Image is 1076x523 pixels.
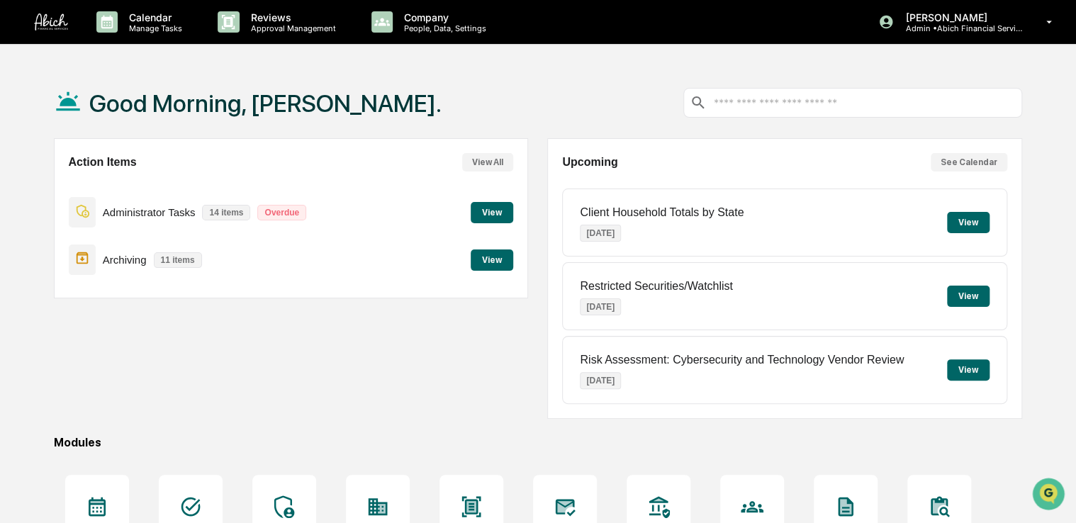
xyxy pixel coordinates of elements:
[894,11,1026,23] p: [PERSON_NAME]
[9,272,95,298] a: 🔎Data Lookup
[220,154,258,171] button: See all
[125,192,155,203] span: [DATE]
[34,13,68,30] img: logo
[14,279,26,291] div: 🔎
[9,245,97,271] a: 🖐️Preclearance
[471,202,513,223] button: View
[103,206,196,218] p: Administrator Tasks
[118,192,123,203] span: •
[240,11,343,23] p: Reviews
[240,23,343,33] p: Approval Management
[580,372,621,389] p: [DATE]
[393,23,493,33] p: People, Data, Settings
[1031,476,1069,514] iframe: Open customer support
[894,23,1026,33] p: Admin • Abich Financial Services
[54,436,1022,449] div: Modules
[241,112,258,129] button: Start new chat
[14,252,26,264] div: 🖐️
[28,251,91,265] span: Preclearance
[202,205,250,220] p: 14 items
[14,157,95,168] div: Past conversations
[257,205,306,220] p: Overdue
[580,280,732,293] p: Restricted Securities/Watchlist
[89,89,442,118] h1: Good Morning, [PERSON_NAME].
[64,108,232,122] div: Start new chat
[580,354,904,366] p: Risk Assessment: Cybersecurity and Technology Vendor Review
[14,29,258,52] p: How can we help?
[580,225,621,242] p: [DATE]
[69,156,137,169] h2: Action Items
[562,156,617,169] h2: Upcoming
[931,153,1007,171] button: See Calendar
[64,122,195,133] div: We're available if you need us!
[947,286,990,307] button: View
[141,313,172,323] span: Pylon
[14,108,40,133] img: 1746055101610-c473b297-6a78-478c-a979-82029cc54cd1
[118,23,189,33] p: Manage Tasks
[947,212,990,233] button: View
[471,252,513,266] a: View
[28,278,89,292] span: Data Lookup
[462,153,513,171] button: View All
[103,252,114,264] div: 🗄️
[947,359,990,381] button: View
[154,252,202,268] p: 11 items
[97,245,181,271] a: 🗄️Attestations
[471,205,513,218] a: View
[44,192,115,203] span: [PERSON_NAME]
[117,251,176,265] span: Attestations
[580,206,744,219] p: Client Household Totals by State
[14,179,37,201] img: Sigrid Alegria
[100,312,172,323] a: Powered byPylon
[30,108,55,133] img: 8933085812038_c878075ebb4cc5468115_72.jpg
[471,249,513,271] button: View
[580,298,621,315] p: [DATE]
[103,254,147,266] p: Archiving
[118,11,189,23] p: Calendar
[393,11,493,23] p: Company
